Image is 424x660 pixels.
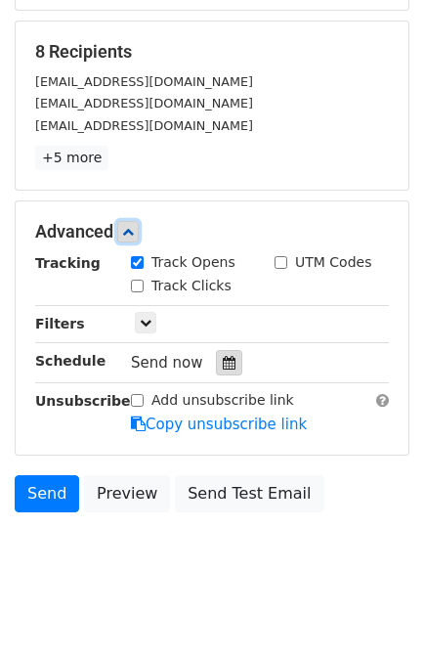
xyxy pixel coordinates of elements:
a: +5 more [35,146,108,170]
span: Send now [131,354,203,372]
a: Preview [84,475,170,512]
a: Copy unsubscribe link [131,416,307,433]
small: [EMAIL_ADDRESS][DOMAIN_NAME] [35,118,253,133]
label: Add unsubscribe link [151,390,294,411]
h5: 8 Recipients [35,41,389,63]
small: [EMAIL_ADDRESS][DOMAIN_NAME] [35,74,253,89]
label: Track Clicks [151,276,232,296]
strong: Schedule [35,353,106,369]
h5: Advanced [35,221,389,242]
iframe: Chat Widget [326,566,424,660]
strong: Unsubscribe [35,393,131,409]
label: UTM Codes [295,252,371,273]
label: Track Opens [151,252,235,273]
strong: Filters [35,316,85,331]
strong: Tracking [35,255,101,271]
a: Send [15,475,79,512]
a: Send Test Email [175,475,323,512]
small: [EMAIL_ADDRESS][DOMAIN_NAME] [35,96,253,110]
